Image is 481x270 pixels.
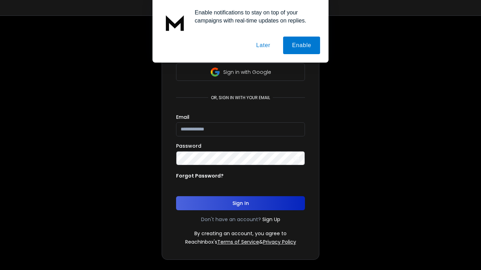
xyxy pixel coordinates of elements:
label: Email [176,115,189,120]
p: ReachInbox's & [185,238,296,245]
p: Forgot Password? [176,172,224,179]
p: or, sign in with your email [208,95,273,101]
p: By creating an account, you agree to [194,230,287,237]
a: Sign Up [262,216,280,223]
button: Later [247,37,279,54]
p: Sign in with Google [223,69,271,76]
button: Enable [283,37,320,54]
button: Sign in with Google [176,63,305,81]
p: Don't have an account? [201,216,261,223]
label: Password [176,143,201,148]
img: notification icon [161,8,189,37]
button: Sign In [176,196,305,210]
a: Terms of Service [217,238,259,245]
a: Privacy Policy [263,238,296,245]
div: Enable notifications to stay on top of your campaigns with real-time updates on replies. [189,8,320,25]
